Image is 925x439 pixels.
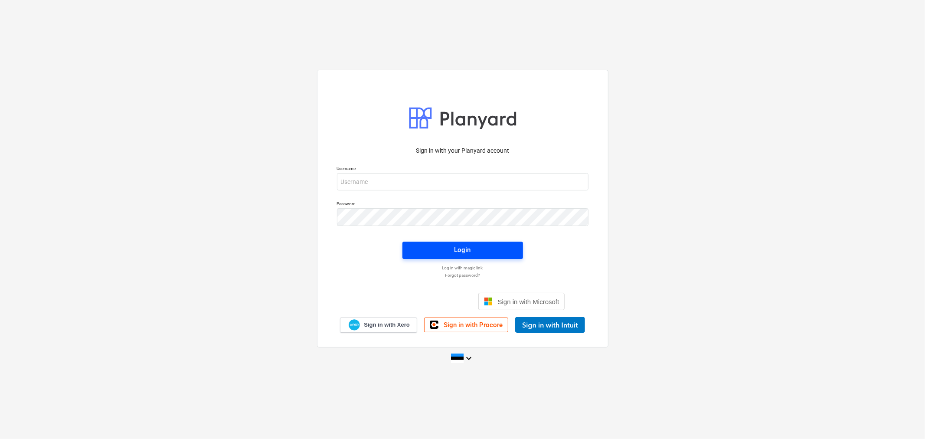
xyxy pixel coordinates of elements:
[333,265,593,271] a: Log in with magic link
[454,244,471,256] div: Login
[340,318,417,333] a: Sign in with Xero
[364,321,409,329] span: Sign in with Xero
[337,173,588,190] input: Username
[356,292,476,311] iframe: Sisselogimine Google'i nupu abil
[337,166,588,173] p: Username
[402,242,523,259] button: Login
[424,318,508,332] a: Sign in with Procore
[484,297,493,306] img: Microsoft logo
[333,272,593,278] a: Forgot password?
[498,298,559,305] span: Sign in with Microsoft
[349,319,360,331] img: Xero logo
[464,353,474,364] i: keyboard_arrow_down
[337,146,588,155] p: Sign in with your Planyard account
[337,201,588,208] p: Password
[444,321,503,329] span: Sign in with Procore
